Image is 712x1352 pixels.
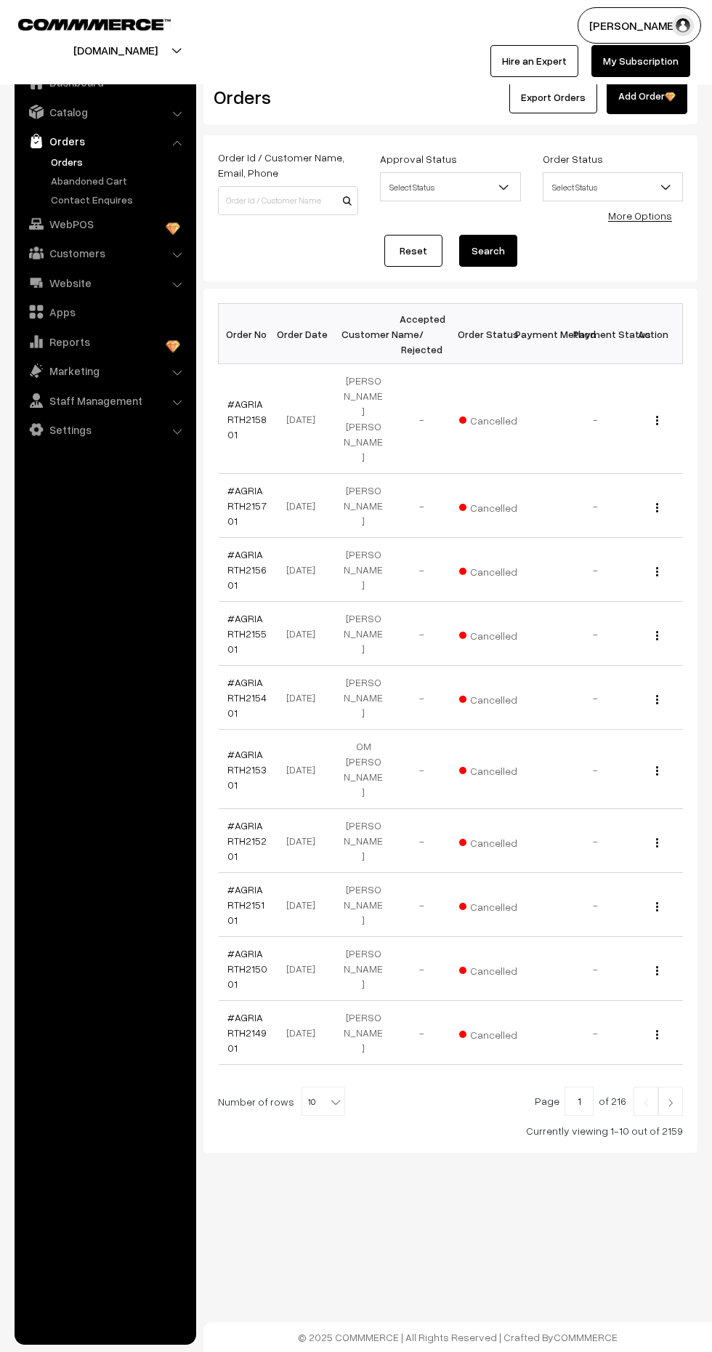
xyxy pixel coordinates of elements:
[567,809,625,873] td: -
[334,364,392,474] td: [PERSON_NAME] [PERSON_NAME]
[227,484,267,527] a: #AGRIARTH215701
[664,1098,677,1107] img: Right
[218,1123,683,1138] div: Currently viewing 1-10 out of 2159
[214,86,357,108] h2: Orders
[392,666,450,730] td: -
[567,873,625,937] td: -
[218,1094,294,1109] span: Number of rows
[656,631,658,640] img: Menu
[567,304,625,364] th: Payment Status
[334,474,392,538] td: [PERSON_NAME]
[18,99,191,125] a: Catalog
[18,19,171,30] img: COMMMERCE
[380,151,457,166] label: Approval Status
[392,937,450,1001] td: -
[392,602,450,666] td: -
[509,304,567,364] th: Payment Method
[567,538,625,602] td: -
[392,474,450,538] td: -
[459,560,532,579] span: Cancelled
[656,766,658,776] img: Menu
[392,730,450,809] td: -
[459,409,532,428] span: Cancelled
[334,304,392,364] th: Customer Name
[18,299,191,325] a: Apps
[450,304,509,364] th: Order Status
[459,959,532,978] span: Cancelled
[578,7,701,44] button: [PERSON_NAME]
[543,172,683,201] span: Select Status
[490,45,578,77] a: Hire an Expert
[18,387,191,414] a: Staff Management
[656,567,658,576] img: Menu
[219,304,277,364] th: Order No
[381,174,519,200] span: Select Status
[459,624,532,643] span: Cancelled
[334,730,392,809] td: OM [PERSON_NAME]
[18,270,191,296] a: Website
[656,966,658,975] img: Menu
[656,503,658,512] img: Menu
[591,45,690,77] a: My Subscription
[599,1095,626,1107] span: of 216
[554,1331,618,1343] a: COMMMERCE
[656,416,658,425] img: Menu
[656,695,658,704] img: Menu
[334,1001,392,1065] td: [PERSON_NAME]
[227,947,267,990] a: #AGRIARTH215001
[334,809,392,873] td: [PERSON_NAME]
[459,688,532,707] span: Cancelled
[18,329,191,355] a: Reports
[302,1087,344,1116] span: 10
[23,32,209,68] button: [DOMAIN_NAME]
[276,538,334,602] td: [DATE]
[334,937,392,1001] td: [PERSON_NAME]
[227,612,267,655] a: #AGRIARTH215501
[276,937,334,1001] td: [DATE]
[567,1001,625,1065] td: -
[47,192,191,207] a: Contact Enquires
[18,15,145,32] a: COMMMERCE
[459,496,532,515] span: Cancelled
[18,211,191,237] a: WebPOS
[276,1001,334,1065] td: [DATE]
[18,417,191,443] a: Settings
[459,235,517,267] button: Search
[18,128,191,154] a: Orders
[567,666,625,730] td: -
[509,81,597,113] button: Export Orders
[334,873,392,937] td: [PERSON_NAME]
[543,151,603,166] label: Order Status
[392,538,450,602] td: -
[392,1001,450,1065] td: -
[567,474,625,538] td: -
[380,172,520,201] span: Select Status
[276,602,334,666] td: [DATE]
[227,676,267,719] a: #AGRIARTH215401
[276,304,334,364] th: Order Date
[543,174,682,200] span: Select Status
[227,548,267,591] a: #AGRIARTH215601
[218,186,358,215] input: Order Id / Customer Name / Customer Email / Customer Phone
[227,398,267,440] a: #AGRIARTH215801
[47,154,191,169] a: Orders
[18,358,191,384] a: Marketing
[276,666,334,730] td: [DATE]
[276,873,334,937] td: [DATE]
[567,602,625,666] td: -
[459,1023,532,1042] span: Cancelled
[47,173,191,188] a: Abandoned Cart
[656,838,658,848] img: Menu
[276,474,334,538] td: [DATE]
[459,760,532,778] span: Cancelled
[625,304,683,364] th: Action
[392,873,450,937] td: -
[459,832,532,850] span: Cancelled
[392,809,450,873] td: -
[218,150,358,180] label: Order Id / Customer Name, Email, Phone
[276,809,334,873] td: [DATE]
[392,304,450,364] th: Accepted / Rejected
[227,819,267,862] a: #AGRIARTH215201
[334,666,392,730] td: [PERSON_NAME]
[384,235,442,267] a: Reset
